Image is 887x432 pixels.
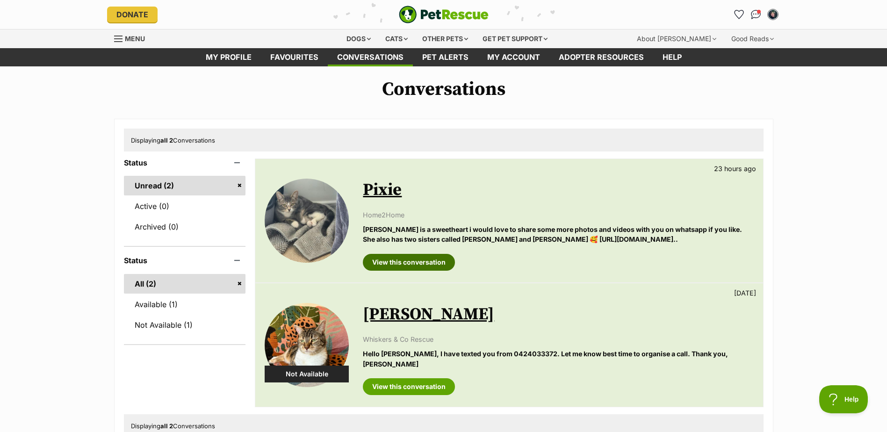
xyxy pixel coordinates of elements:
header: Status [124,256,246,265]
p: [DATE] [734,288,756,298]
p: Home2Home [363,210,753,220]
p: 23 hours ago [714,164,756,173]
p: Whiskers & Co Rescue [363,334,753,344]
a: My profile [196,48,261,66]
div: Not Available [265,366,349,382]
a: Unread (2) [124,176,246,195]
ul: Account quick links [732,7,780,22]
a: Not Available (1) [124,315,246,335]
a: My account [478,48,549,66]
a: Favourites [732,7,747,22]
img: Pixie [265,179,349,263]
strong: all 2 [160,422,173,430]
span: Menu [125,35,145,43]
span: Displaying Conversations [131,422,215,430]
div: About [PERSON_NAME] [630,29,723,48]
a: Available (1) [124,295,246,314]
a: Favourites [261,48,328,66]
iframe: Help Scout Beacon - Open [819,385,868,413]
div: Get pet support [476,29,554,48]
a: Pixie [363,180,402,201]
a: Pet alerts [413,48,478,66]
header: Status [124,158,246,167]
div: Other pets [416,29,475,48]
a: Donate [107,7,158,22]
div: Good Reads [725,29,780,48]
p: [PERSON_NAME] is a sweetheart i would love to share some more photos and videos with you on whats... [363,224,753,245]
img: Catherine Pacia profile pic [768,10,778,19]
a: Menu [114,29,151,46]
img: Zoe [265,303,349,387]
strong: all 2 [160,137,173,144]
a: conversations [328,48,413,66]
a: Archived (0) [124,217,246,237]
a: Adopter resources [549,48,653,66]
a: View this conversation [363,254,455,271]
img: logo-e224e6f780fb5917bec1dbf3a21bbac754714ae5b6737aabdf751b685950b380.svg [399,6,489,23]
div: Cats [379,29,414,48]
a: Conversations [749,7,764,22]
a: Active (0) [124,196,246,216]
a: [PERSON_NAME] [363,304,494,325]
a: Help [653,48,691,66]
span: Displaying Conversations [131,137,215,144]
a: All (2) [124,274,246,294]
a: PetRescue [399,6,489,23]
div: Dogs [340,29,377,48]
p: Hello [PERSON_NAME], I have texted you from 0424033372. Let me know best time to organise a call.... [363,349,753,369]
img: chat-41dd97257d64d25036548639549fe6c8038ab92f7586957e7f3b1b290dea8141.svg [751,10,761,19]
a: View this conversation [363,378,455,395]
button: My account [765,7,780,22]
